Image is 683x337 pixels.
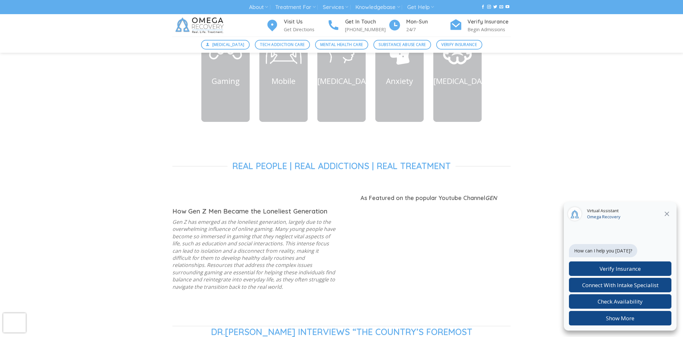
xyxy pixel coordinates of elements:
[345,18,388,26] h4: Get In Touch
[433,75,494,86] a: [MEDICAL_DATA]
[386,75,413,86] a: Anxiety
[255,40,310,50] a: Tech Addiction Care
[467,26,511,33] p: Begin Admissions
[320,41,363,48] span: Mental Health Care
[345,26,388,33] p: [PHONE_NUMBER]
[449,18,511,33] a: Verify Insurance Begin Admissions
[467,18,511,26] h4: Verify Insurance
[487,5,491,9] a: Follow on Instagram
[284,18,327,26] h4: Visit Us
[436,40,482,50] a: Verify Insurance
[172,208,337,215] h3: How Gen Z Men Became the Loneliest Generation
[406,18,449,26] h4: Mon-Sun
[481,5,485,9] a: Follow on Facebook
[201,40,250,50] a: [MEDICAL_DATA]
[260,41,304,48] span: Tech Addiction Care
[275,1,315,13] a: Treatment For
[315,40,368,50] a: Mental Health Care
[493,5,497,9] a: Follow on Twitter
[212,41,245,48] span: [MEDICAL_DATA]
[346,194,511,203] h4: As Featured on the popular Youtube Channel
[407,1,434,13] a: Get Help
[406,26,449,33] p: 24/7
[485,194,497,202] em: GEN
[355,1,400,13] a: Knowledgebase
[172,14,229,37] img: Omega Recovery
[249,1,268,13] a: About
[172,218,337,290] p: Gen Z has emerged as the loneliest generation, largely due to the overwhelming influence of onlin...
[373,40,431,50] a: Substance Abuse Care
[505,5,509,9] a: Follow on YouTube
[379,41,426,48] span: Substance Abuse Care
[212,75,240,86] a: Gaming
[266,18,327,33] a: Visit Us Get Directions
[317,75,378,86] a: [MEDICAL_DATA]
[346,206,511,307] iframe: YouTube video player
[323,1,348,13] a: Services
[499,5,503,9] a: Send us an email
[272,75,295,86] a: Mobile
[327,18,388,33] a: Get In Touch [PHONE_NUMBER]
[284,26,327,33] p: Get Directions
[232,160,451,172] span: Real People | Real Addictions | Real Treatment
[441,41,477,48] span: Verify Insurance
